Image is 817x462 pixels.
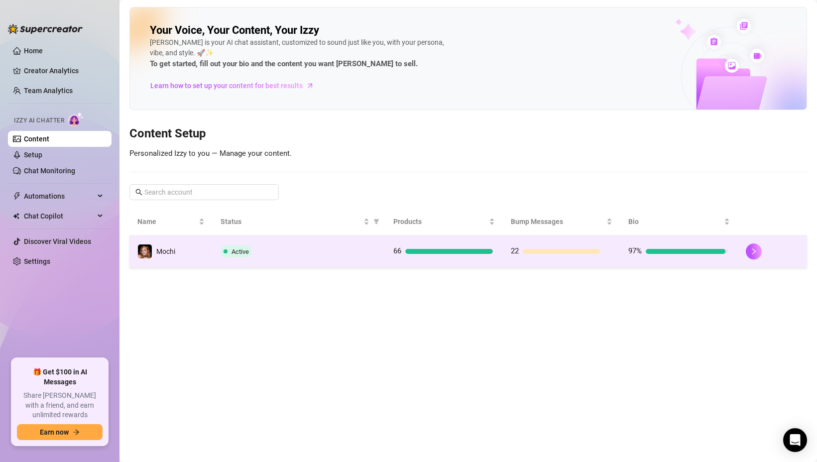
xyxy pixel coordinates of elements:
div: [PERSON_NAME] is your AI chat assistant, customized to sound just like you, with your persona, vi... [150,37,449,70]
span: Automations [24,188,95,204]
button: right [746,243,762,259]
span: filter [371,214,381,229]
span: 97% [628,246,642,255]
a: Content [24,135,49,143]
span: thunderbolt [13,192,21,200]
span: arrow-right [73,429,80,436]
span: Products [393,216,487,227]
span: right [750,248,757,255]
a: Creator Analytics [24,63,104,79]
input: Search account [144,187,265,198]
img: Mochi [138,244,152,258]
span: Bump Messages [511,216,604,227]
span: Chat Copilot [24,208,95,224]
img: Chat Copilot [13,213,19,220]
a: Learn how to set up your content for best results [150,78,322,94]
span: Izzy AI Chatter [14,116,64,125]
span: Learn how to set up your content for best results [150,80,303,91]
a: Settings [24,257,50,265]
span: Earn now [40,428,69,436]
a: Team Analytics [24,87,73,95]
span: Bio [628,216,722,227]
div: Open Intercom Messenger [783,428,807,452]
th: Products [385,208,503,235]
img: ai-chatter-content-library-cLFOSyPT.png [652,8,807,110]
button: Earn nowarrow-right [17,424,103,440]
img: logo-BBDzfeDw.svg [8,24,83,34]
span: arrow-right [305,81,315,91]
strong: To get started, fill out your bio and the content you want [PERSON_NAME] to sell. [150,59,418,68]
span: Mochi [156,247,175,255]
span: search [135,189,142,196]
a: Discover Viral Videos [24,237,91,245]
h2: Your Voice, Your Content, Your Izzy [150,23,319,37]
span: 22 [511,246,519,255]
span: Active [232,248,249,255]
a: Setup [24,151,42,159]
h3: Content Setup [129,126,807,142]
th: Status [213,208,385,235]
img: AI Chatter [68,112,84,126]
span: Share [PERSON_NAME] with a friend, and earn unlimited rewards [17,391,103,420]
span: 🎁 Get $100 in AI Messages [17,367,103,387]
span: Status [221,216,361,227]
th: Bio [620,208,738,235]
th: Bump Messages [503,208,620,235]
span: Personalized Izzy to you — Manage your content. [129,149,292,158]
a: Chat Monitoring [24,167,75,175]
span: 66 [393,246,401,255]
th: Name [129,208,213,235]
span: Name [137,216,197,227]
a: Home [24,47,43,55]
span: filter [373,219,379,225]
